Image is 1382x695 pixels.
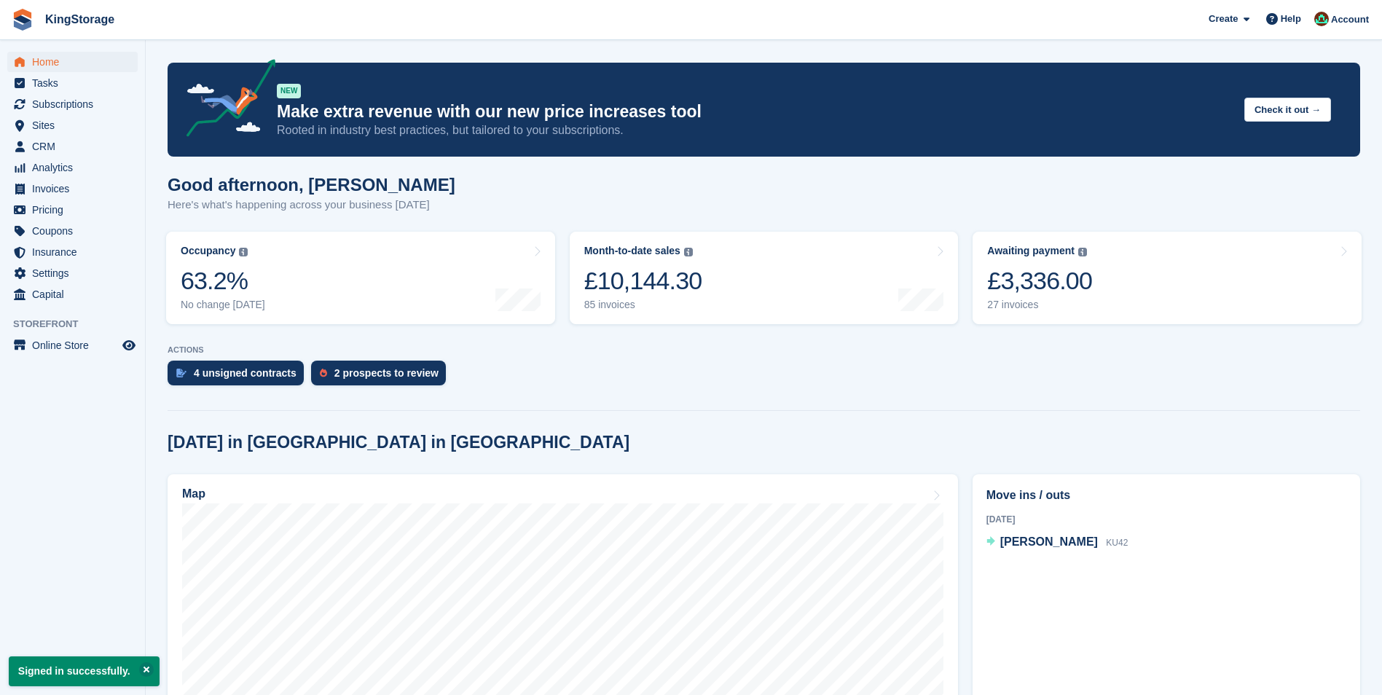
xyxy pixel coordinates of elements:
[239,248,248,256] img: icon-info-grey-7440780725fd019a000dd9b08b2336e03edf1995a4989e88bcd33f0948082b44.svg
[168,433,629,452] h2: [DATE] in [GEOGRAPHIC_DATA] in [GEOGRAPHIC_DATA]
[986,487,1346,504] h2: Move ins / outs
[7,263,138,283] a: menu
[7,221,138,241] a: menu
[1106,538,1128,548] span: KU42
[9,656,160,686] p: Signed in successfully.
[181,245,235,257] div: Occupancy
[168,361,311,393] a: 4 unsigned contracts
[320,369,327,377] img: prospect-51fa495bee0391a8d652442698ab0144808aea92771e9ea1ae160a38d050c398.svg
[7,136,138,157] a: menu
[1209,12,1238,26] span: Create
[32,242,119,262] span: Insurance
[584,299,702,311] div: 85 invoices
[32,284,119,305] span: Capital
[32,335,119,356] span: Online Store
[7,200,138,220] a: menu
[986,533,1128,552] a: [PERSON_NAME] KU42
[7,52,138,72] a: menu
[181,299,265,311] div: No change [DATE]
[311,361,453,393] a: 2 prospects to review
[168,175,455,195] h1: Good afternoon, [PERSON_NAME]
[168,197,455,213] p: Here's what's happening across your business [DATE]
[7,157,138,178] a: menu
[1281,12,1301,26] span: Help
[166,232,555,324] a: Occupancy 63.2% No change [DATE]
[334,367,439,379] div: 2 prospects to review
[32,263,119,283] span: Settings
[12,9,34,31] img: stora-icon-8386f47178a22dfd0bd8f6a31ec36ba5ce8667c1dd55bd0f319d3a0aa187defe.svg
[32,115,119,136] span: Sites
[7,73,138,93] a: menu
[277,101,1233,122] p: Make extra revenue with our new price increases tool
[32,221,119,241] span: Coupons
[181,266,265,296] div: 63.2%
[7,284,138,305] a: menu
[32,178,119,199] span: Invoices
[7,178,138,199] a: menu
[7,94,138,114] a: menu
[32,52,119,72] span: Home
[32,73,119,93] span: Tasks
[168,345,1360,355] p: ACTIONS
[277,84,301,98] div: NEW
[32,136,119,157] span: CRM
[987,299,1092,311] div: 27 invoices
[7,335,138,356] a: menu
[584,245,680,257] div: Month-to-date sales
[584,266,702,296] div: £10,144.30
[174,59,276,142] img: price-adjustments-announcement-icon-8257ccfd72463d97f412b2fc003d46551f7dbcb40ab6d574587a9cd5c0d94...
[120,337,138,354] a: Preview store
[987,245,1075,257] div: Awaiting payment
[32,200,119,220] span: Pricing
[182,487,205,500] h2: Map
[32,157,119,178] span: Analytics
[39,7,120,31] a: KingStorage
[986,513,1346,526] div: [DATE]
[973,232,1362,324] a: Awaiting payment £3,336.00 27 invoices
[1331,12,1369,27] span: Account
[570,232,959,324] a: Month-to-date sales £10,144.30 85 invoices
[1000,535,1098,548] span: [PERSON_NAME]
[1314,12,1329,26] img: John King
[194,367,297,379] div: 4 unsigned contracts
[1078,248,1087,256] img: icon-info-grey-7440780725fd019a000dd9b08b2336e03edf1995a4989e88bcd33f0948082b44.svg
[32,94,119,114] span: Subscriptions
[277,122,1233,138] p: Rooted in industry best practices, but tailored to your subscriptions.
[7,115,138,136] a: menu
[176,369,187,377] img: contract_signature_icon-13c848040528278c33f63329250d36e43548de30e8caae1d1a13099fd9432cc5.svg
[987,266,1092,296] div: £3,336.00
[684,248,693,256] img: icon-info-grey-7440780725fd019a000dd9b08b2336e03edf1995a4989e88bcd33f0948082b44.svg
[1244,98,1331,122] button: Check it out →
[13,317,145,331] span: Storefront
[7,242,138,262] a: menu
